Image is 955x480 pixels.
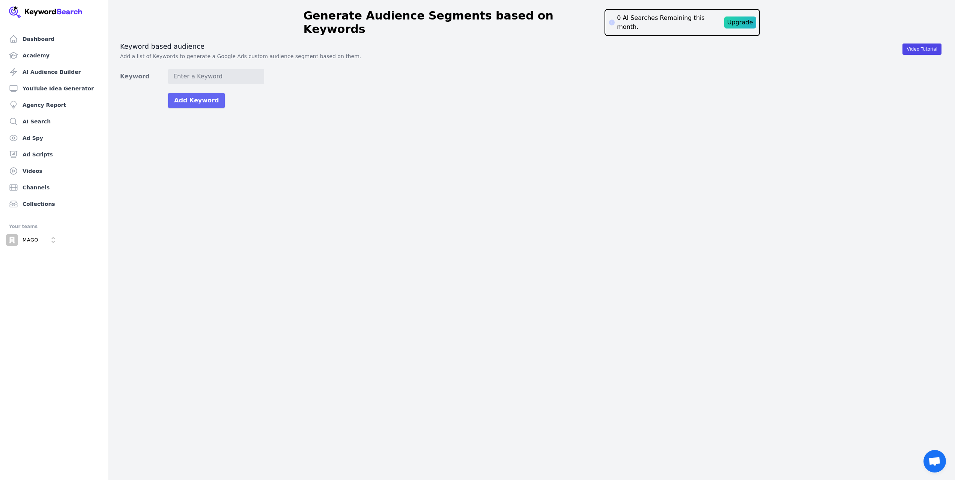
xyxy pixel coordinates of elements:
[9,222,99,231] div: Your teams
[923,450,946,472] div: Open chat
[6,48,102,63] a: Academy
[902,43,941,55] button: Video Tutorial
[6,196,102,211] a: Collections
[120,42,943,51] h3: Keyword based audience
[168,93,225,108] button: Add Keyword
[6,147,102,162] a: Ad Scripts
[6,81,102,96] a: YouTube Idea Generator
[6,180,102,195] a: Channels
[23,237,38,243] p: MAGO
[6,97,102,112] a: Agency Report
[6,64,102,79] a: AI Audience Builder
[168,69,264,84] input: Enter a Keyword
[6,130,102,145] a: Ad Spy
[120,72,168,81] label: Keyword
[120,52,943,60] p: Add a list of Keywords to generate a Google Ads custom audience segment based on them.
[6,234,18,246] img: MAGO
[304,9,605,36] h1: Generate Audience Segments based on Keywords
[605,9,759,36] div: 0 AI Searches Remaining this month.
[6,234,59,246] button: Open organization switcher
[6,31,102,46] a: Dashboard
[724,16,756,28] div: Upgrade
[9,6,83,18] img: Your Company
[6,114,102,129] a: AI Search
[6,163,102,178] a: Videos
